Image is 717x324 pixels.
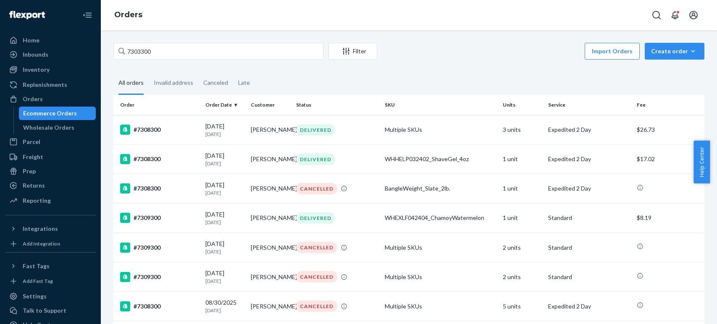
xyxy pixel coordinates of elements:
div: WHEXLF042404_ChamoyWatermelon [385,214,496,222]
div: Orders [23,95,43,103]
p: Expedited 2 Day [548,302,630,311]
td: [PERSON_NAME] [247,262,293,292]
div: 08/30/2025 [205,298,244,314]
div: Integrations [23,225,58,233]
th: SKU [381,95,499,115]
div: #7308300 [120,154,199,164]
td: [PERSON_NAME] [247,144,293,174]
div: Add Fast Tag [23,277,53,285]
button: Open account menu [685,7,702,24]
div: BangleWeight_Slate_2lb. [385,184,496,193]
div: Customer [251,101,289,108]
p: Expedited 2 Day [548,184,630,193]
a: Ecommerce Orders [19,107,96,120]
div: Inventory [23,65,50,74]
div: Fast Tags [23,262,50,270]
div: Filter [329,47,377,55]
a: Reporting [5,194,96,207]
td: $26.73 [633,115,704,144]
div: Inbounds [23,50,48,59]
button: Filter [328,43,377,60]
div: [DATE] [205,181,244,196]
p: Expedited 2 Day [548,125,630,134]
div: [DATE] [205,240,244,255]
div: Returns [23,181,45,190]
td: $17.02 [633,144,704,174]
div: Canceled [203,72,228,94]
a: Orders [5,92,96,106]
td: 2 units [499,262,545,292]
div: Add Integration [23,240,60,247]
a: Home [5,34,96,47]
button: Import Orders [585,43,640,60]
div: [DATE] [205,122,244,138]
p: [DATE] [205,219,244,226]
td: Multiple SKUs [381,262,499,292]
td: 3 units [499,115,545,144]
p: [DATE] [205,248,244,255]
div: DELIVERED [296,154,335,165]
div: DELIVERED [296,124,335,136]
div: Invalid address [154,72,193,94]
td: 1 unit [499,144,545,174]
a: Inventory [5,63,96,76]
div: Freight [23,153,43,161]
a: Freight [5,150,96,164]
a: Replenishments [5,78,96,91]
div: #7309300 [120,272,199,282]
td: [PERSON_NAME] [247,174,293,203]
div: All orders [118,72,144,95]
p: Standard [548,273,630,281]
div: [DATE] [205,152,244,167]
div: Settings [23,292,47,300]
a: Orders [114,10,142,19]
img: Flexport logo [9,11,45,19]
a: Prep [5,165,96,178]
button: Open Search Box [648,7,665,24]
td: 1 unit [499,174,545,203]
a: Talk to Support [5,304,96,317]
div: #7308300 [120,183,199,193]
div: Talk to Support [23,306,66,315]
td: [PERSON_NAME] [247,292,293,321]
p: [DATE] [205,189,244,196]
td: [PERSON_NAME] [247,115,293,144]
button: Open notifications [667,7,683,24]
td: Multiple SKUs [381,292,499,321]
button: Integrations [5,222,96,235]
div: CANCELLED [296,242,337,253]
div: Reporting [23,196,51,205]
th: Units [499,95,545,115]
td: [PERSON_NAME] [247,233,293,262]
a: Returns [5,179,96,192]
p: [DATE] [205,277,244,285]
p: [DATE] [205,160,244,167]
button: Help Center [693,141,710,183]
button: Fast Tags [5,259,96,273]
div: Create order [651,47,698,55]
p: Standard [548,214,630,222]
div: Parcel [23,138,40,146]
td: [PERSON_NAME] [247,203,293,233]
a: Settings [5,290,96,303]
td: 5 units [499,292,545,321]
div: Replenishments [23,81,67,89]
th: Status [293,95,381,115]
td: 1 unit [499,203,545,233]
td: Multiple SKUs [381,115,499,144]
a: Add Fast Tag [5,276,96,286]
a: Add Integration [5,239,96,249]
th: Order [113,95,202,115]
div: Wholesale Orders [23,123,74,132]
div: WHHELP032402_ShaveGel_4oz [385,155,496,163]
div: Prep [23,167,36,175]
div: [DATE] [205,269,244,285]
button: Close Navigation [79,7,96,24]
a: Parcel [5,135,96,149]
p: Standard [548,243,630,252]
button: Create order [645,43,704,60]
div: #7309300 [120,213,199,223]
a: Wholesale Orders [19,121,96,134]
ol: breadcrumbs [108,3,149,27]
td: $8.19 [633,203,704,233]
